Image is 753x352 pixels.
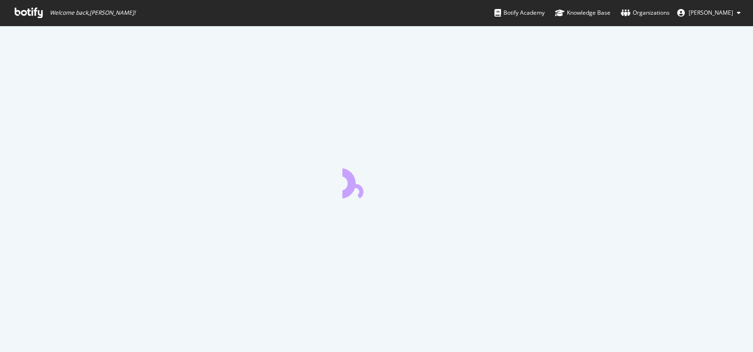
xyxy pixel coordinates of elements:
span: Welcome back, [PERSON_NAME] ! [50,9,135,17]
div: Knowledge Base [555,8,610,18]
button: [PERSON_NAME] [670,5,748,20]
div: Botify Academy [494,8,545,18]
span: Holly Osborne [689,9,733,17]
div: animation [342,164,411,198]
div: Organizations [621,8,670,18]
